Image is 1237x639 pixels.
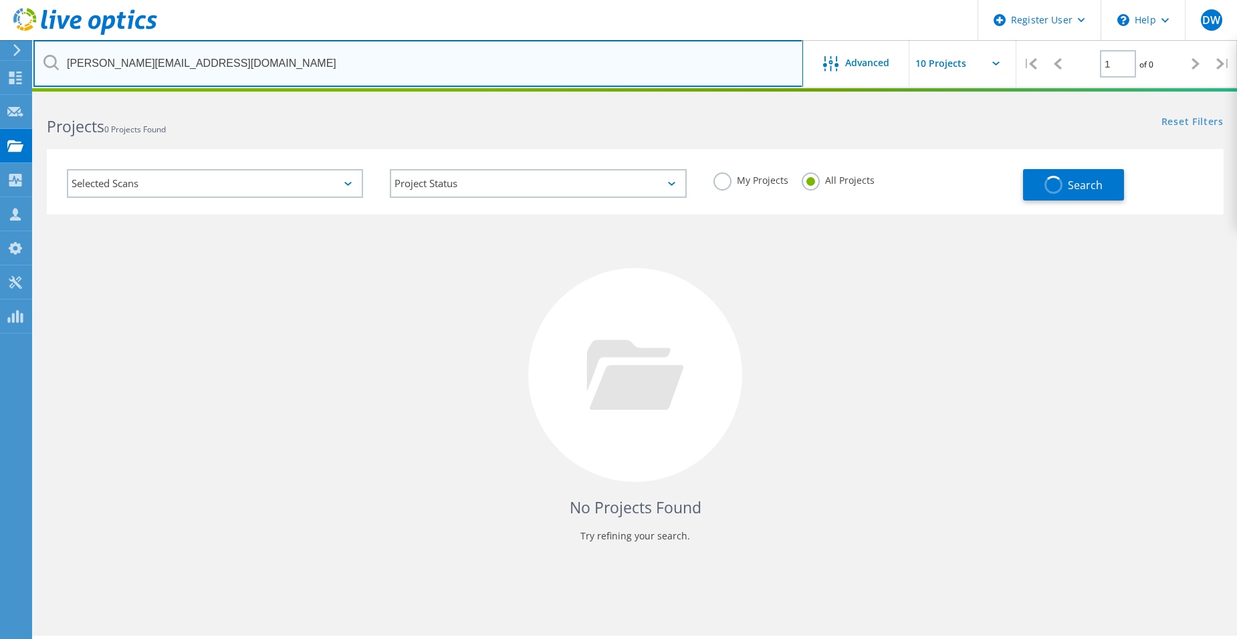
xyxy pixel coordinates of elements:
[1202,15,1220,25] span: DW
[1117,14,1129,26] svg: \n
[1023,169,1124,201] button: Search
[13,28,157,37] a: Live Optics Dashboard
[1210,40,1237,88] div: |
[104,124,166,135] span: 0 Projects Found
[1068,178,1103,193] span: Search
[390,169,686,198] div: Project Status
[1161,117,1224,128] a: Reset Filters
[1016,40,1044,88] div: |
[67,169,363,198] div: Selected Scans
[845,58,889,68] span: Advanced
[47,116,104,137] b: Projects
[1139,59,1153,70] span: of 0
[802,172,875,185] label: All Projects
[33,40,803,87] input: Search projects by name, owner, ID, company, etc
[713,172,788,185] label: My Projects
[60,525,1210,547] p: Try refining your search.
[60,497,1210,519] h4: No Projects Found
